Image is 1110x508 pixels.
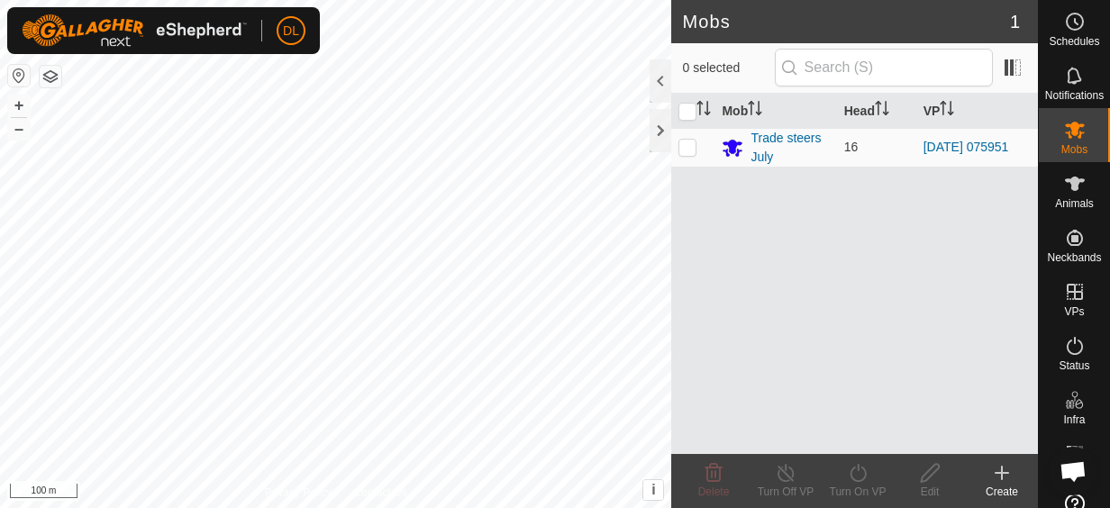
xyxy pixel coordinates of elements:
[822,484,894,500] div: Turn On VP
[8,95,30,116] button: +
[775,49,993,86] input: Search (S)
[1047,252,1101,263] span: Neckbands
[875,104,889,118] p-sorticon: Activate to sort
[1052,468,1096,479] span: Heatmap
[1045,90,1104,101] span: Notifications
[714,94,836,129] th: Mob
[265,485,332,501] a: Privacy Policy
[682,11,1009,32] h2: Mobs
[1063,414,1085,425] span: Infra
[22,14,247,47] img: Gallagher Logo
[940,104,954,118] p-sorticon: Activate to sort
[1049,36,1099,47] span: Schedules
[40,66,61,87] button: Map Layers
[1049,447,1097,495] div: Open chat
[696,104,711,118] p-sorticon: Activate to sort
[8,118,30,140] button: –
[748,104,762,118] p-sorticon: Activate to sort
[894,484,966,500] div: Edit
[1010,8,1020,35] span: 1
[283,22,299,41] span: DL
[698,485,730,498] span: Delete
[844,140,859,154] span: 16
[353,485,406,501] a: Contact Us
[966,484,1038,500] div: Create
[916,94,1038,129] th: VP
[837,94,916,129] th: Head
[8,65,30,86] button: Reset Map
[750,484,822,500] div: Turn Off VP
[643,480,663,500] button: i
[751,129,829,167] div: Trade steers July
[1061,144,1087,155] span: Mobs
[682,59,774,77] span: 0 selected
[1055,198,1094,209] span: Animals
[923,140,1009,154] a: [DATE] 075951
[651,482,655,497] span: i
[1064,306,1084,317] span: VPs
[1059,360,1089,371] span: Status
